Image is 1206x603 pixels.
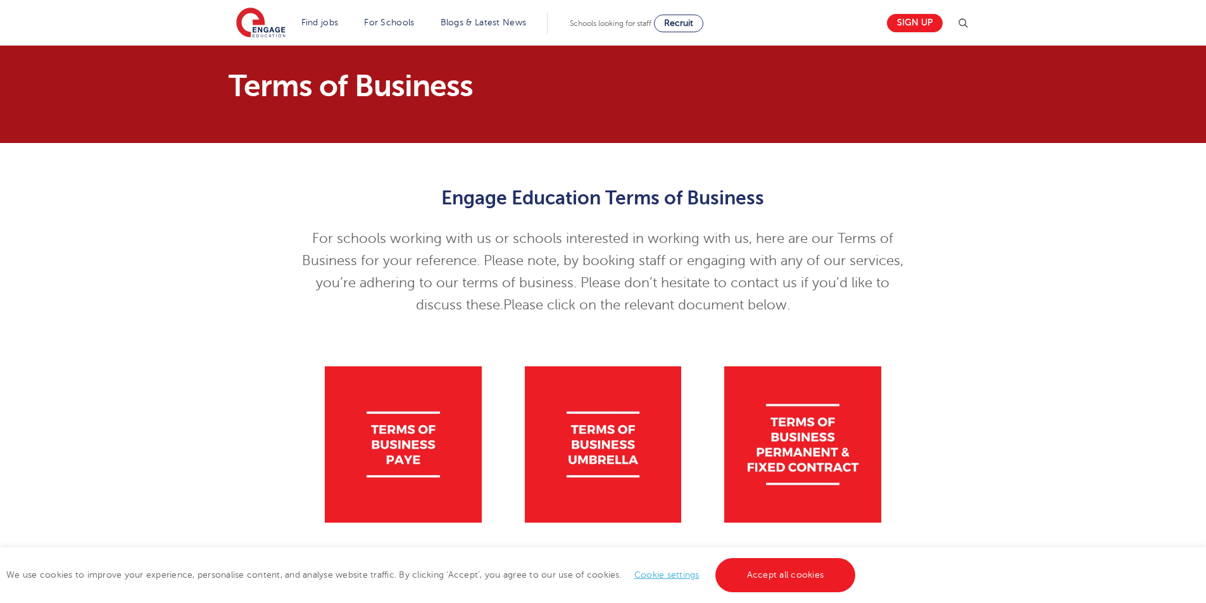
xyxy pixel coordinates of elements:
p: For schools working with us or schools interested in working with us, here are our Terms of Busin... [292,228,914,316]
h2: Engage Education Terms of Business [292,187,914,209]
a: Accept all cookies [715,558,856,592]
a: Sign up [887,14,943,32]
a: Find jobs [301,18,339,27]
a: Recruit [654,15,703,32]
span: We use cookies to improve your experience, personalise content, and analyse website traffic. By c... [6,570,858,580]
span: y booking staff or engaging with any of our services, you’re adhering to our terms of business. P... [316,253,903,313]
img: Engage Education [236,8,286,39]
a: Blogs & Latest News [441,18,527,27]
a: Cookie settings [634,570,700,580]
a: For Schools [364,18,414,27]
h1: Terms of Business [229,71,722,101]
span: Schools looking for staff [570,19,651,28]
span: Recruit [664,18,693,28]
